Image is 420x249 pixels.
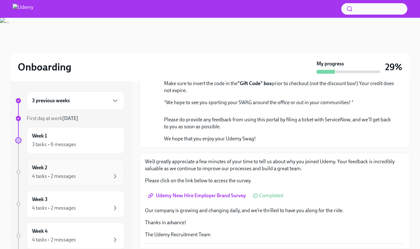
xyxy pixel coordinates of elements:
[32,97,70,104] h6: 3 previous weeks
[32,132,47,139] h6: Week 1
[317,60,344,67] strong: My progress
[15,191,124,217] a: Week 34 tasks • 2 messages
[32,196,48,203] h6: Week 3
[18,61,71,73] h2: Onboarding
[32,228,48,235] h6: Week 4
[32,173,76,180] div: 4 tasks • 2 messages
[164,135,394,142] p: We hope that you enjoy your Udemy Swag!
[145,207,404,214] p: Our company is growing and changing daily, and we’re thrilled to have you along for the ride.
[259,193,283,198] span: Completed
[32,205,76,212] div: 4 tasks • 2 messages
[13,4,33,14] img: Udemy
[32,164,47,171] h6: Week 2
[62,115,78,121] strong: [DATE]
[15,127,124,154] a: Week 13 tasks • 6 messages
[149,192,246,199] span: Udemy New Hire Employer Brand Survey
[15,222,124,249] a: Week 44 tasks • 2 messages
[145,177,404,184] p: Please click on the link below to access the survey.
[32,141,76,148] div: 3 tasks • 6 messages
[15,115,124,122] a: First day at work[DATE]
[27,91,124,110] div: 3 previous weeks
[145,158,404,172] p: We’d greatly appreciate a few minutes of your time to tell us about why you joined Udemy. Your fe...
[385,61,402,73] h3: 29%
[15,159,124,185] a: Week 24 tasks • 2 messages
[164,80,394,94] p: Make sure to insert the code in the prior to checkout (not the discount box!) Your credit does no...
[164,99,394,106] p: *We hope to see you sporting your SWAG around the office or out in your communities! *
[145,189,250,202] a: Udemy New Hire Employer Brand Survey
[238,80,272,86] strong: "Gift Code" box
[32,236,76,243] div: 4 tasks • 2 messages
[145,219,404,226] p: Thanks in advance!
[164,116,394,130] p: Please do provide any feedback from using this portal by filing a ticket with ServiceNow, and we'...
[145,231,404,238] p: The Udemy Recruitment Team
[27,115,78,121] span: First day at work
